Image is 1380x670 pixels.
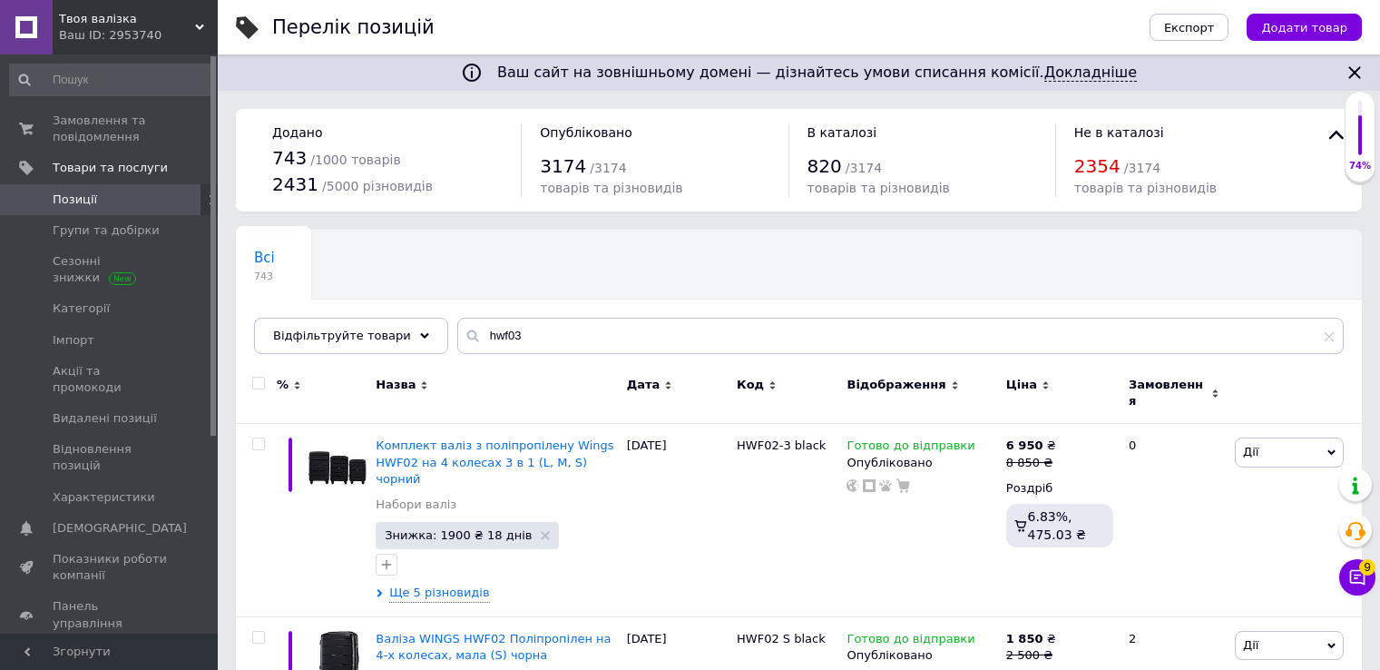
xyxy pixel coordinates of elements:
span: Панель управління [53,598,168,631]
span: / 3174 [1124,161,1160,175]
span: Дії [1243,445,1258,458]
span: Готово до відправки [847,438,974,458]
span: Товари та послуги [53,160,168,176]
span: Назва [376,377,416,393]
span: 6.83%, 475.03 ₴ [1028,509,1086,542]
span: 9 [1359,555,1375,571]
span: 3174 [540,155,586,177]
span: Готово до відправки [847,632,974,651]
span: / 5000 різновидів [322,179,433,193]
img: Комплект валіз з поліпропілену Wings HWF02 на 4 колесах 3 в 1 (L, M, S) чорний [308,438,367,496]
span: Відображення [847,377,945,393]
div: Опубліковано [847,647,996,664]
button: Чат з покупцем9 [1339,559,1375,596]
span: / 3174 [846,161,882,175]
b: 6 950 [1006,438,1043,452]
span: Групи та добірки [53,222,160,239]
svg: Закрити [1344,62,1365,84]
span: Опубліковано [540,125,632,140]
a: Набори валіз [376,497,456,513]
span: Всі [254,250,275,266]
span: Коренева група [254,319,368,335]
div: Перелік позицій [272,18,435,37]
span: 2354 [1074,155,1121,177]
span: Імпорт [53,332,94,349]
span: Додано [272,125,322,140]
span: 820 [807,155,842,177]
span: HWF02-3 black [737,438,826,452]
div: ₴ [1006,631,1056,647]
span: [DEMOGRAPHIC_DATA] [53,520,187,537]
div: [DATE] [622,424,732,616]
span: товарів та різновидів [540,181,682,195]
span: Код [737,377,764,393]
span: / 1000 товарів [310,153,400,167]
span: % [277,377,289,393]
span: Ціна [1006,377,1037,393]
div: 74% [1346,160,1375,172]
div: ₴ [1006,438,1056,454]
span: Дата [627,377,661,393]
span: Знижка: 1900 ₴ 18 днів [385,529,532,541]
span: Позиції [53,192,97,208]
div: Ваш ID: 2953740 [59,27,218,44]
span: Замовлення [1129,377,1207,409]
span: Категорії [53,301,110,317]
b: 1 850 [1006,632,1043,645]
span: Характеристики [53,489,155,506]
span: 743 [272,147,307,169]
span: В каталозі [807,125,877,140]
span: Не в каталозі [1074,125,1164,140]
span: / 3174 [590,161,626,175]
button: Експорт [1150,14,1229,41]
span: Акції та промокоди [53,363,168,396]
div: Опубліковано [847,455,996,471]
span: Дії [1243,638,1258,652]
span: Сезонні знижки [53,253,168,286]
a: Докладніше [1044,64,1137,82]
span: Додати товар [1261,21,1347,34]
span: Показники роботи компанії [53,551,168,584]
span: Замовлення та повідомлення [53,113,168,145]
a: Валіза WINGS HWF02 Поліпропілен на 4-х колесах, мала (S) чорна [376,632,611,662]
span: Відновлення позицій [53,441,168,474]
span: 2431 [272,173,318,195]
span: Експорт [1164,21,1215,34]
span: HWF02 S black [737,632,826,645]
span: Видалені позиції [53,410,157,427]
span: 743 [254,270,275,283]
span: Ваш сайт на зовнішньому домені — дізнайтесь умови списання комісії. [497,64,1137,82]
span: товарів та різновидів [807,181,950,195]
span: Твоя валізка [59,11,195,27]
div: 8 850 ₴ [1006,455,1056,471]
button: Додати товар [1247,14,1362,41]
span: Ще 5 різновидів [389,585,489,602]
div: 2 500 ₴ [1006,647,1056,664]
span: Відфільтруйте товари [273,329,411,342]
input: Пошук [9,64,214,96]
div: Роздріб [1006,480,1113,497]
input: Пошук по назві позиції, артикулу і пошуковим запитам [457,318,1344,354]
div: 0 [1118,424,1230,616]
a: Комплект валіз з поліпропілену Wings HWF02 на 4 колесах 3 в 1 (L, M, S) чорний [376,438,613,485]
span: товарів та різновидів [1074,181,1217,195]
